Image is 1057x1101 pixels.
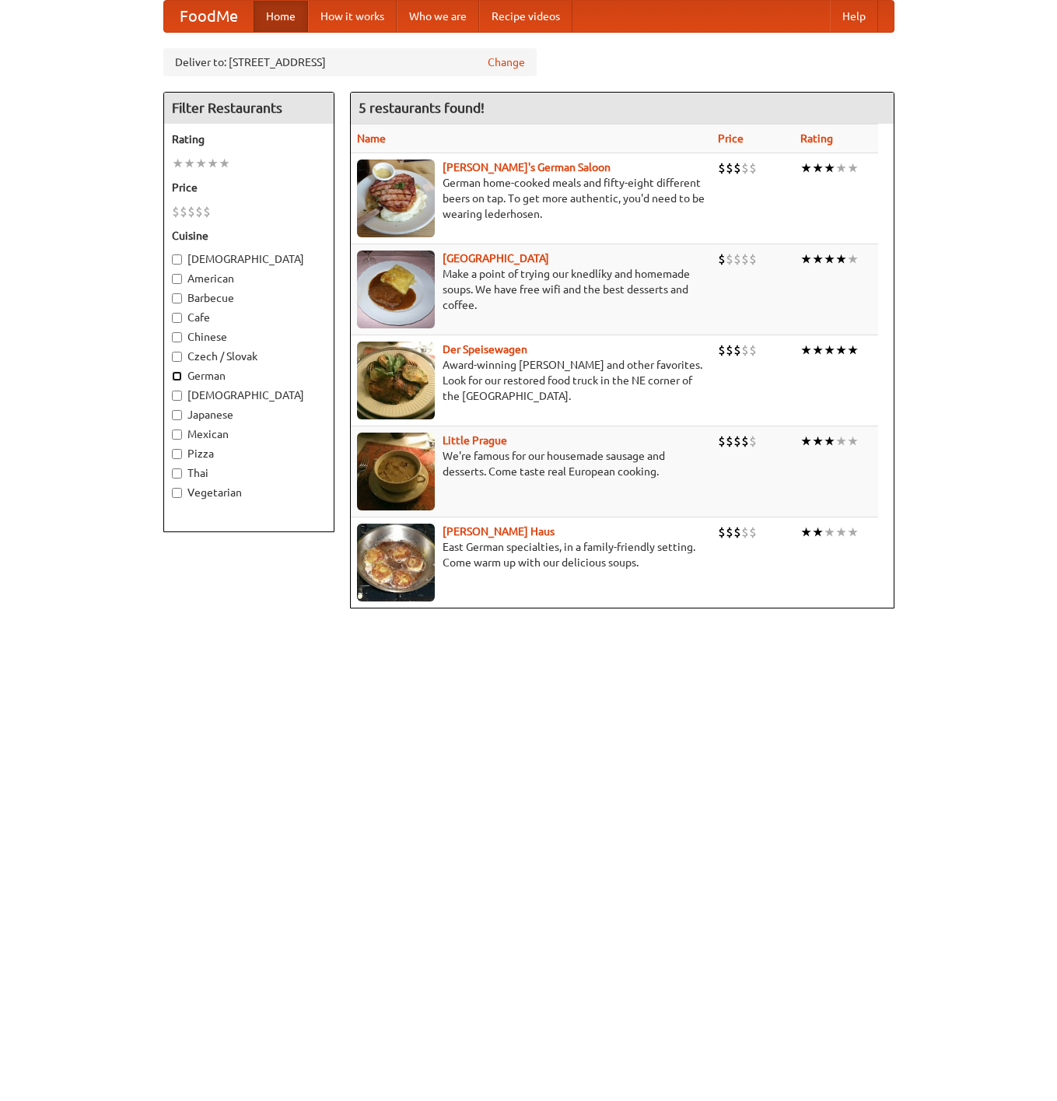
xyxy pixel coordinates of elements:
[164,1,254,32] a: FoodMe
[835,160,847,177] li: ★
[172,313,182,323] input: Cafe
[357,524,435,601] img: kohlhaus.jpg
[184,155,195,172] li: ★
[357,433,435,510] img: littleprague.jpg
[172,203,180,220] li: $
[172,485,326,500] label: Vegetarian
[830,1,878,32] a: Help
[443,525,555,538] a: [PERSON_NAME] Haus
[749,524,757,541] li: $
[187,203,195,220] li: $
[172,155,184,172] li: ★
[254,1,308,32] a: Home
[172,254,182,265] input: [DEMOGRAPHIC_DATA]
[172,352,182,362] input: Czech / Slovak
[726,342,733,359] li: $
[172,271,326,286] label: American
[172,488,182,498] input: Vegetarian
[172,449,182,459] input: Pizza
[812,433,824,450] li: ★
[847,251,859,268] li: ★
[847,160,859,177] li: ★
[219,155,230,172] li: ★
[164,93,334,124] h4: Filter Restaurants
[800,160,812,177] li: ★
[741,251,749,268] li: $
[357,448,705,479] p: We're famous for our housemade sausage and desserts. Come taste real European cooking.
[835,251,847,268] li: ★
[397,1,479,32] a: Who we are
[733,160,741,177] li: $
[443,434,507,447] a: Little Prague
[718,342,726,359] li: $
[824,160,835,177] li: ★
[357,539,705,570] p: East German specialties, in a family-friendly setting. Come warm up with our delicious soups.
[357,357,705,404] p: Award-winning [PERSON_NAME] and other favorites. Look for our restored food truck in the NE corne...
[800,342,812,359] li: ★
[749,342,757,359] li: $
[812,524,824,541] li: ★
[443,252,549,265] a: [GEOGRAPHIC_DATA]
[800,251,812,268] li: ★
[443,161,611,174] a: [PERSON_NAME]'s German Saloon
[847,342,859,359] li: ★
[172,371,182,381] input: German
[172,310,326,325] label: Cafe
[488,54,525,70] a: Change
[172,180,326,195] h5: Price
[726,433,733,450] li: $
[812,251,824,268] li: ★
[741,433,749,450] li: $
[800,524,812,541] li: ★
[357,175,705,222] p: German home-cooked meals and fifty-eight different beers on tap. To get more authentic, you'd nee...
[718,132,744,145] a: Price
[824,251,835,268] li: ★
[824,433,835,450] li: ★
[726,251,733,268] li: $
[824,342,835,359] li: ★
[741,524,749,541] li: $
[726,524,733,541] li: $
[718,433,726,450] li: $
[180,203,187,220] li: $
[718,524,726,541] li: $
[479,1,572,32] a: Recipe videos
[733,251,741,268] li: $
[172,274,182,284] input: American
[308,1,397,32] a: How it works
[172,468,182,479] input: Thai
[357,342,435,419] img: speisewagen.jpg
[195,203,203,220] li: $
[749,433,757,450] li: $
[357,132,386,145] a: Name
[749,160,757,177] li: $
[172,332,182,342] input: Chinese
[847,433,859,450] li: ★
[172,410,182,420] input: Japanese
[718,160,726,177] li: $
[207,155,219,172] li: ★
[733,342,741,359] li: $
[172,446,326,461] label: Pizza
[835,433,847,450] li: ★
[847,524,859,541] li: ★
[733,524,741,541] li: $
[172,131,326,147] h5: Rating
[733,433,741,450] li: $
[824,524,835,541] li: ★
[749,251,757,268] li: $
[172,465,326,481] label: Thai
[172,329,326,345] label: Chinese
[172,293,182,303] input: Barbecue
[172,391,182,401] input: [DEMOGRAPHIC_DATA]
[443,343,527,356] a: Der Speisewagen
[812,160,824,177] li: ★
[835,342,847,359] li: ★
[718,251,726,268] li: $
[357,160,435,237] img: esthers.jpg
[357,251,435,328] img: czechpoint.jpg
